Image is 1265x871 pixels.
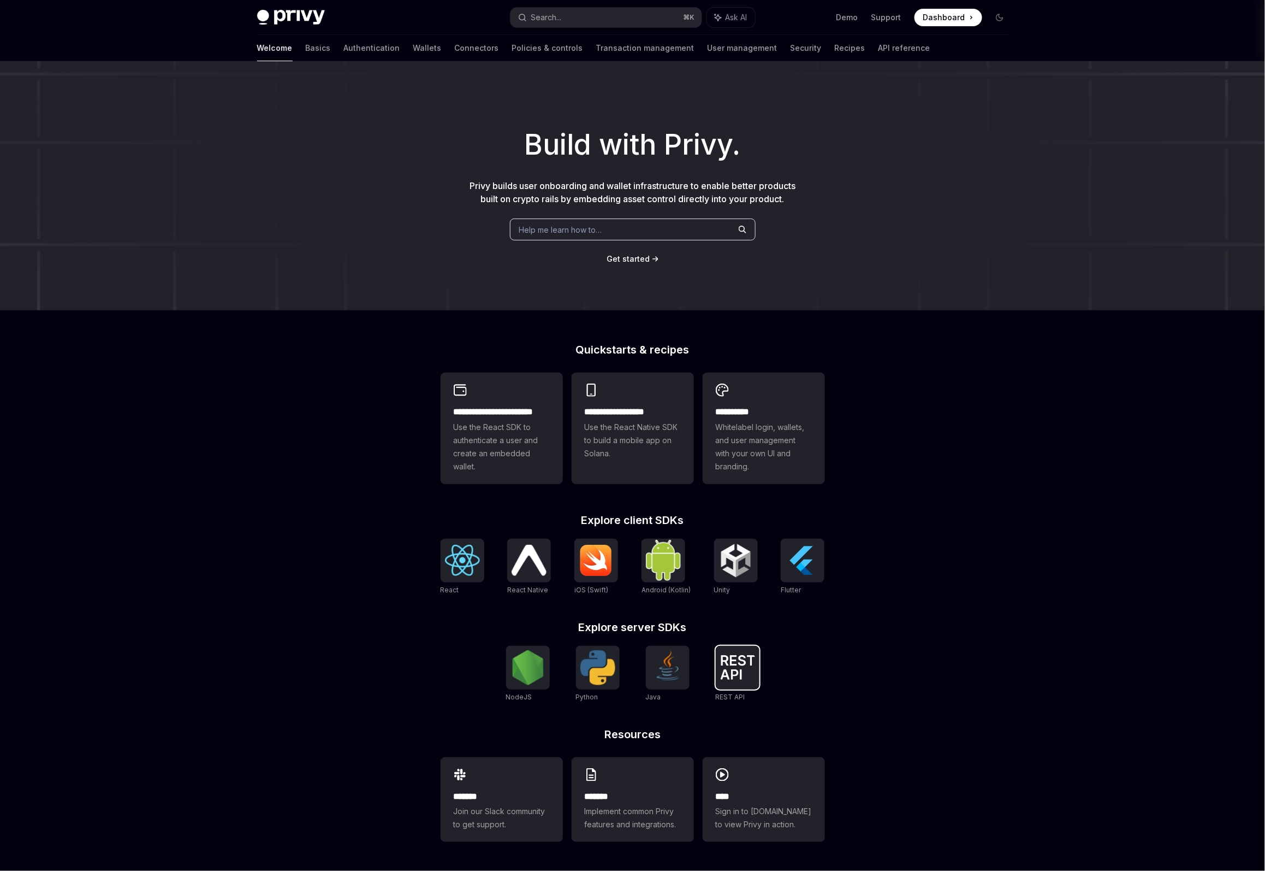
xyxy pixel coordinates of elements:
span: Sign in to [DOMAIN_NAME] to view Privy in action. [716,805,812,831]
a: ReactReact [441,539,484,596]
a: Security [791,35,822,61]
img: React Native [512,545,547,576]
a: Demo [836,12,858,23]
span: React Native [507,586,548,594]
span: Use the React SDK to authenticate a user and create an embedded wallet. [454,421,550,473]
span: Join our Slack community to get support. [454,805,550,831]
img: NodeJS [510,650,545,685]
h1: Build with Privy. [17,123,1248,166]
a: iOS (Swift)iOS (Swift) [574,539,618,596]
img: REST API [720,655,755,679]
h2: Explore client SDKs [441,515,825,526]
img: iOS (Swift) [579,544,614,577]
a: ****Sign in to [DOMAIN_NAME] to view Privy in action. [703,757,825,843]
span: NodeJS [506,693,532,701]
span: Use the React Native SDK to build a mobile app on Solana. [585,421,681,460]
span: Whitelabel login, wallets, and user management with your own UI and branding. [716,421,812,473]
img: Python [580,650,615,685]
span: iOS (Swift) [574,586,608,594]
span: Help me learn how to… [519,224,602,236]
a: **** *****Whitelabel login, wallets, and user management with your own UI and branding. [703,373,825,484]
span: React [441,586,459,594]
div: Search... [531,11,562,24]
a: JavaJava [646,646,690,703]
h2: Quickstarts & recipes [441,344,825,355]
a: **** **Implement common Privy features and integrations. [572,757,694,843]
img: Flutter [785,543,820,578]
a: **** **** **** ***Use the React Native SDK to build a mobile app on Solana. [572,373,694,484]
a: UnityUnity [714,539,758,596]
button: Search...⌘K [510,8,702,27]
a: Dashboard [914,9,982,26]
img: Unity [718,543,753,578]
span: Privy builds user onboarding and wallet infrastructure to enable better products built on crypto ... [470,180,795,204]
img: Java [650,650,685,685]
button: Toggle dark mode [991,9,1008,26]
img: React [445,545,480,576]
span: Implement common Privy features and integrations. [585,805,681,831]
a: Welcome [257,35,293,61]
a: Get started [607,254,650,264]
a: NodeJSNodeJS [506,646,550,703]
span: Android (Kotlin) [642,586,691,594]
span: Unity [714,586,731,594]
button: Ask AI [707,8,755,27]
a: Recipes [835,35,865,61]
a: Transaction management [596,35,694,61]
a: React NativeReact Native [507,539,551,596]
a: Android (Kotlin)Android (Kotlin) [642,539,691,596]
a: **** **Join our Slack community to get support. [441,757,563,843]
a: PythonPython [576,646,620,703]
span: Java [646,693,661,701]
a: Connectors [455,35,499,61]
h2: Resources [441,729,825,740]
span: Dashboard [923,12,965,23]
img: dark logo [257,10,325,25]
a: Policies & controls [512,35,583,61]
a: API reference [878,35,930,61]
span: REST API [716,693,745,701]
span: Ask AI [726,12,747,23]
a: Wallets [413,35,442,61]
a: User management [708,35,777,61]
span: Python [576,693,598,701]
img: Android (Kotlin) [646,540,681,581]
a: REST APIREST API [716,646,759,703]
span: Get started [607,254,650,263]
a: Authentication [344,35,400,61]
a: Basics [306,35,331,61]
a: Support [871,12,901,23]
span: Flutter [781,586,801,594]
h2: Explore server SDKs [441,622,825,633]
span: ⌘ K [684,13,695,22]
a: FlutterFlutter [781,539,824,596]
